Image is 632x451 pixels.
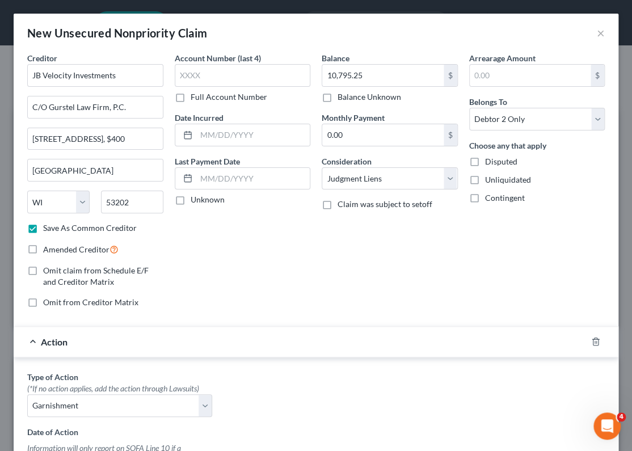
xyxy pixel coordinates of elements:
[191,194,225,205] label: Unknown
[469,52,536,64] label: Arrearage Amount
[43,265,149,286] span: Omit claim from Schedule E/F and Creditor Matrix
[591,65,604,86] div: $
[191,91,267,103] label: Full Account Number
[175,52,261,64] label: Account Number (last 4)
[27,25,207,41] div: New Unsecured Nonpriority Claim
[27,426,78,438] label: Date of Action
[338,199,432,209] span: Claim was subject to setoff
[101,191,163,213] input: Enter zip...
[444,65,457,86] div: $
[469,140,546,151] label: Choose any that apply
[322,124,444,146] input: 0.00
[43,245,109,254] span: Amended Creditor
[175,64,311,87] input: XXXX
[322,112,385,124] label: Monthly Payment
[444,124,457,146] div: $
[27,383,212,394] div: (*If no action applies, add the action through Lawsuits)
[196,168,310,189] input: MM/DD/YYYY
[617,412,626,422] span: 4
[597,26,605,40] button: ×
[27,372,78,382] span: Type of Action
[28,128,163,150] input: Apt, Suite, etc...
[338,91,401,103] label: Balance Unknown
[322,65,444,86] input: 0.00
[485,193,525,203] span: Contingent
[322,52,349,64] label: Balance
[469,97,507,107] span: Belongs To
[43,222,137,234] label: Save As Common Creditor
[470,65,591,86] input: 0.00
[43,297,138,307] span: Omit from Creditor Matrix
[593,412,621,440] iframe: Intercom live chat
[485,157,517,166] span: Disputed
[28,159,163,181] input: Enter city...
[175,112,224,124] label: Date Incurred
[41,336,68,347] span: Action
[485,175,531,184] span: Unliquidated
[27,64,163,87] input: Search creditor by name...
[175,155,240,167] label: Last Payment Date
[322,155,372,167] label: Consideration
[196,124,310,146] input: MM/DD/YYYY
[28,96,163,118] input: Enter address...
[27,53,57,63] span: Creditor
